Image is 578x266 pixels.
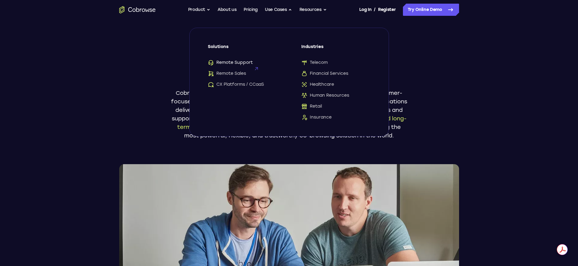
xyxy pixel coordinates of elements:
a: Go to the home page [119,6,156,13]
a: Pricing [244,4,258,16]
a: HealthcareHealthcare [301,81,370,88]
span: Remote Support [208,60,253,66]
img: Telecom [301,60,307,66]
a: InsuranceInsurance [301,114,370,120]
img: Remote Support [208,60,214,66]
span: / [374,6,376,13]
span: Telecom [301,60,328,66]
span: Solutions [208,44,277,55]
a: Human ResourcesHuman Resources [301,92,370,98]
span: Retail [301,103,322,109]
a: Register [378,4,396,16]
img: Healthcare [301,81,307,88]
a: Financial ServicesFinancial Services [301,71,370,77]
button: Resources [299,4,327,16]
a: Remote SalesRemote Sales [208,71,277,77]
p: Cobrowse is a leading provider of collaborative browsing solutions for customer-focused businesse... [171,89,407,140]
a: RetailRetail [301,103,370,109]
span: Insurance [301,114,332,120]
span: Healthcare [301,81,334,88]
span: Human Resources [301,92,349,98]
span: CX Platforms / CCaaS [208,81,264,88]
a: Log In [359,4,371,16]
a: About us [218,4,236,16]
img: Insurance [301,114,307,120]
button: Use Cases [265,4,292,16]
h1: What does do? [171,55,407,74]
a: Try Online Demo [403,4,459,16]
button: Product [188,4,211,16]
a: CX Platforms / CCaaSCX Platforms / CCaaS [208,81,277,88]
span: Financial Services [301,71,348,77]
img: Human Resources [301,92,307,98]
img: Retail [301,103,307,109]
img: Remote Sales [208,71,214,77]
span: Industries [301,44,370,55]
img: Financial Services [301,71,307,77]
a: TelecomTelecom [301,60,370,66]
span: Remote Sales [208,71,246,77]
a: Remote SupportRemote Support [208,60,277,66]
span: Who we are [171,49,407,52]
img: CX Platforms / CCaaS [208,81,214,88]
